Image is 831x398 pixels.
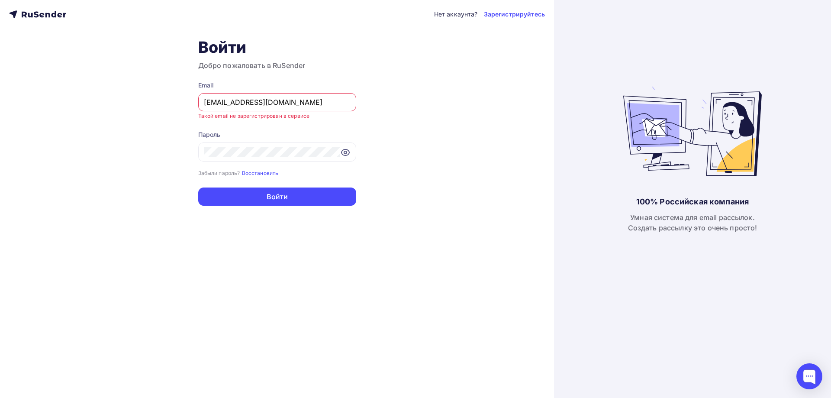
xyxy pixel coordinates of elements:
button: Войти [198,188,356,206]
small: Восстановить [242,170,279,176]
div: 100% Российская компания [636,197,749,207]
h3: Добро пожаловать в RuSender [198,60,356,71]
small: Забыли пароль? [198,170,240,176]
div: Email [198,81,356,90]
input: Укажите свой email [204,97,351,107]
a: Восстановить [242,169,279,176]
h1: Войти [198,38,356,57]
div: Нет аккаунта? [434,10,478,19]
div: Пароль [198,130,356,139]
div: Умная система для email рассылок. Создать рассылку это очень просто! [628,212,757,233]
small: Такой email не зарегистрирован в сервисе [198,113,310,119]
a: Зарегистрируйтесь [484,10,545,19]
